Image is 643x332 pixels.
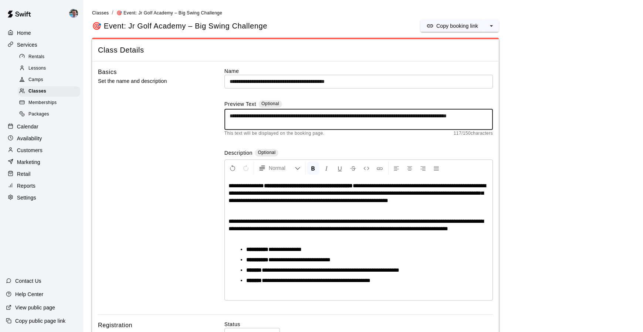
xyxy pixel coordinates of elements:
[6,133,77,144] a: Availability
[18,52,80,62] div: Rentals
[360,161,373,175] button: Insert Code
[17,170,31,178] p: Retail
[224,67,493,75] label: Name
[6,145,77,156] a: Customers
[18,98,80,108] div: Memberships
[18,63,83,74] a: Lessons
[390,161,403,175] button: Left Align
[18,97,83,109] a: Memberships
[17,123,38,130] p: Calendar
[68,6,83,21] div: Ryan Goehring
[484,20,499,32] button: select merge strategy
[15,277,41,285] p: Contact Us
[6,121,77,132] a: Calendar
[18,74,83,86] a: Camps
[6,168,77,180] a: Retail
[420,20,484,32] button: Copy booking link
[92,21,267,31] h5: 🎯 Event: Jr Golf Academy – Big Swing Challenge
[28,111,49,118] span: Packages
[255,161,304,175] button: Formatting Options
[430,161,443,175] button: Justify Align
[92,10,109,16] a: Classes
[28,53,45,61] span: Rentals
[28,65,46,72] span: Lessons
[320,161,333,175] button: Format Italics
[15,304,55,311] p: View public page
[417,161,429,175] button: Right Align
[6,157,77,168] a: Marketing
[18,86,80,97] div: Classes
[420,20,499,32] div: split button
[17,158,40,166] p: Marketing
[28,76,43,84] span: Camps
[69,9,78,18] img: Ryan Goehring
[6,27,77,38] a: Home
[261,101,279,106] span: Optional
[18,51,83,63] a: Rentals
[15,291,43,298] p: Help Center
[112,9,113,17] li: /
[17,194,36,201] p: Settings
[28,88,46,95] span: Classes
[454,130,493,137] span: 117 / 150 characters
[403,161,416,175] button: Center Align
[347,161,359,175] button: Format Strikethrough
[240,161,252,175] button: Redo
[18,109,83,120] a: Packages
[18,109,80,120] div: Packages
[18,63,80,74] div: Lessons
[224,100,256,109] label: Preview Text
[226,161,239,175] button: Undo
[17,135,42,142] p: Availability
[224,321,493,328] label: Status
[98,77,201,86] p: Set the name and description
[6,180,77,191] a: Reports
[17,182,35,190] p: Reports
[307,161,319,175] button: Format Bold
[17,41,37,48] p: Services
[98,67,117,77] h6: Basics
[98,321,132,330] h6: Registration
[373,161,386,175] button: Insert Link
[17,147,43,154] p: Customers
[17,29,31,37] p: Home
[258,150,275,155] span: Optional
[6,192,77,203] a: Settings
[28,99,57,107] span: Memberships
[18,86,83,97] a: Classes
[224,130,325,137] span: This text will be displayed on the booking page.
[92,9,634,17] nav: breadcrumb
[224,149,253,158] label: Description
[6,39,77,50] a: Services
[334,161,346,175] button: Format Underline
[98,45,493,55] span: Class Details
[15,317,65,325] p: Copy public page link
[18,75,80,85] div: Camps
[116,10,222,16] span: 🎯 Event: Jr Golf Academy – Big Swing Challenge
[436,22,478,30] p: Copy booking link
[269,164,295,172] span: Normal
